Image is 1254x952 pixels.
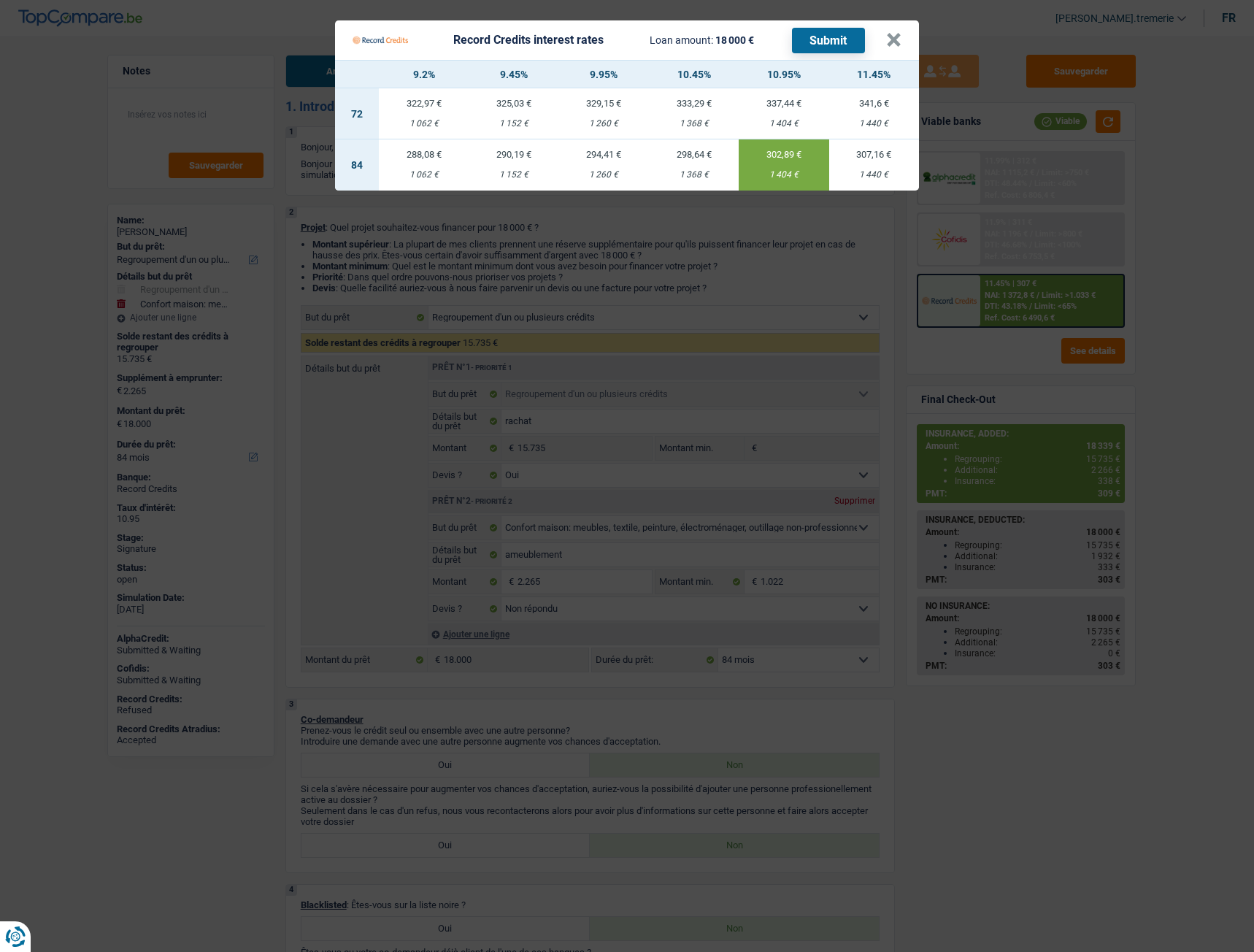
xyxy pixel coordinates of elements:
div: 322,97 € [379,99,469,108]
div: 1 440 € [829,170,919,180]
div: 302,89 € [739,150,828,159]
div: 1 152 € [469,170,558,180]
div: 298,64 € [649,150,739,159]
div: 337,44 € [739,99,828,108]
div: 1 152 € [469,119,558,128]
span: 18 000 € [715,34,754,46]
th: 9.45% [469,61,558,88]
div: 307,16 € [829,150,919,159]
div: 290,19 € [469,150,558,159]
div: 294,41 € [559,150,649,159]
div: 1 404 € [739,170,828,180]
div: 1 260 € [559,170,649,180]
span: Loan amount: [650,34,713,46]
div: 341,6 € [829,99,919,108]
th: 9.95% [559,61,649,88]
div: 333,29 € [649,99,739,108]
div: Record Credits interest rates [453,34,604,46]
th: 9.2% [379,61,469,88]
div: 1 368 € [649,170,739,180]
td: 84 [335,139,379,191]
img: Record Credits [353,26,408,54]
td: 72 [335,88,379,139]
button: Submit [792,28,865,53]
div: 288,08 € [379,150,469,159]
th: 10.45% [649,61,739,88]
div: 325,03 € [469,99,558,108]
th: 11.45% [829,61,919,88]
div: 1 062 € [379,170,469,180]
div: 1 368 € [649,119,739,128]
button: × [886,33,901,47]
th: 10.95% [739,61,828,88]
div: 1 062 € [379,119,469,128]
div: 1 440 € [829,119,919,128]
div: 1 260 € [559,119,649,128]
div: 1 404 € [739,119,828,128]
div: 329,15 € [559,99,649,108]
